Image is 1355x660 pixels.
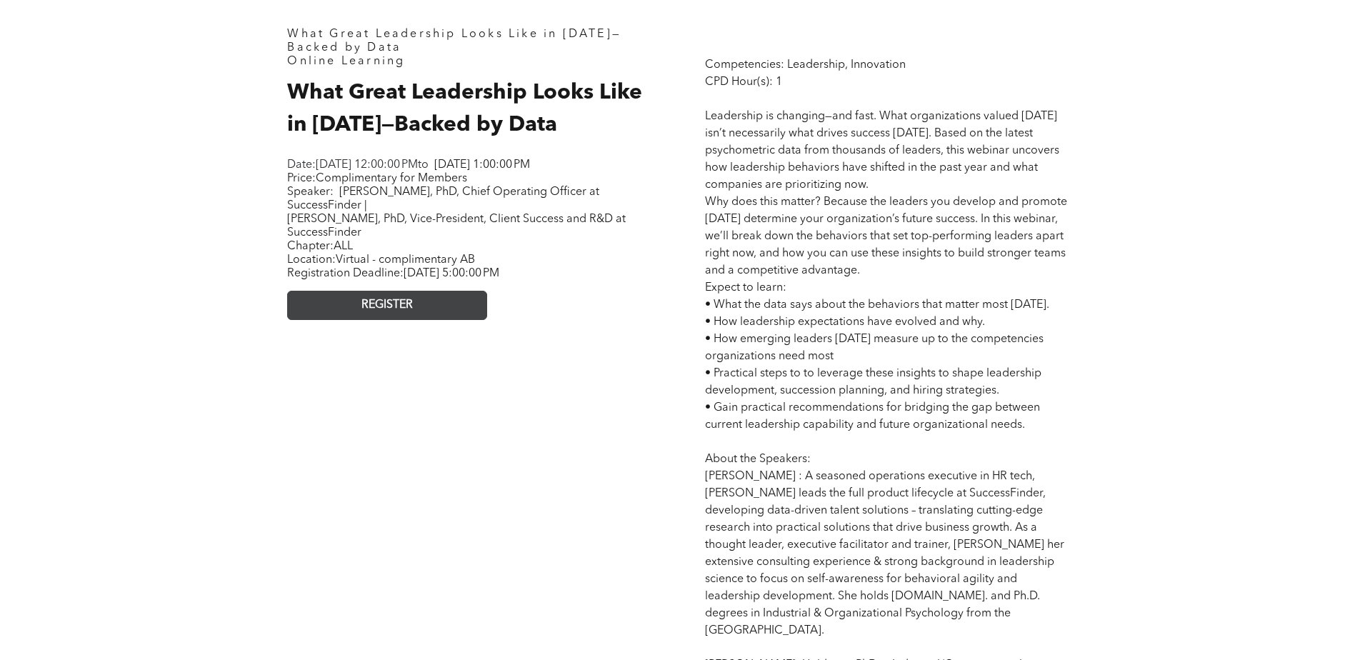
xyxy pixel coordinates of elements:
[334,241,353,252] span: ALL
[404,268,499,279] span: [DATE] 5:00:00 PM
[287,254,499,279] span: Location: Registration Deadline:
[434,159,530,171] span: [DATE] 1:00:00 PM
[287,159,429,171] span: Date: to
[287,291,487,320] a: REGISTER
[287,186,626,239] span: [PERSON_NAME], PhD, Chief Operating Officer at SuccessFinder | [PERSON_NAME], PhD, Vice-President...
[316,173,467,184] span: Complimentary for Members
[287,82,642,136] span: What Great Leadership Looks Like in [DATE]—Backed by Data
[316,159,418,171] span: [DATE] 12:00:00 PM
[361,299,413,312] span: REGISTER
[287,186,334,198] span: Speaker:
[287,56,405,67] span: Online Learning
[336,254,475,266] span: Virtual - complimentary AB
[287,29,621,54] span: What Great Leadership Looks Like in [DATE]—Backed by Data
[287,241,353,252] span: Chapter:
[287,173,467,184] span: Price:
